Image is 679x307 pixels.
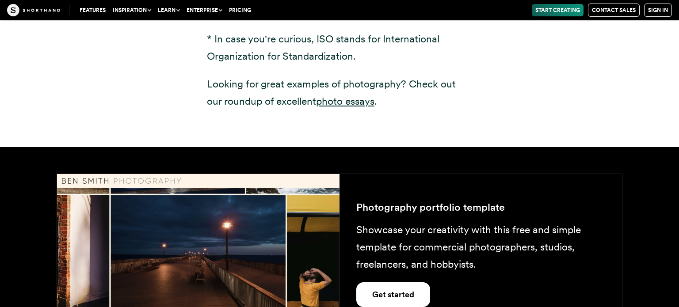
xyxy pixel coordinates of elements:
[225,4,255,16] a: Pricing
[316,95,374,107] a: photo essays
[356,199,605,216] p: Photography portfolio template
[207,30,472,65] p: * In case you're curious, ISO stands for International Organization for Standardization.
[154,4,183,16] button: Learn
[356,221,605,273] p: Showcase your creativity with this free and simple template for commercial photographers, studios...
[207,76,472,110] p: Looking for great examples of photography? Check out our roundup of excellent .
[532,4,584,16] a: Start Creating
[356,282,430,307] a: Open and add your work to Shorthand's photography portfolio template
[7,4,60,16] img: The Craft
[76,4,109,16] a: Features
[588,4,640,17] a: Contact Sales
[183,4,225,16] button: Enterprise
[644,4,672,17] a: Sign in
[109,4,154,16] button: Inspiration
